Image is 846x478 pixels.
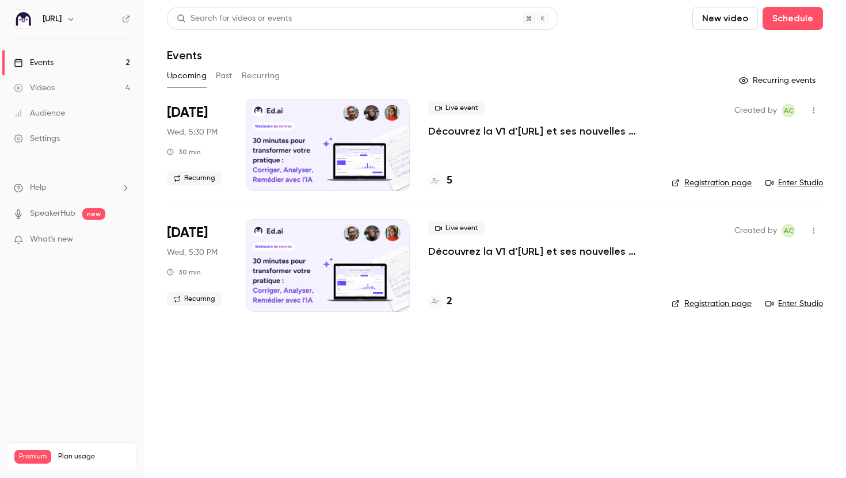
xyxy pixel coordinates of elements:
[447,173,452,189] h4: 5
[30,182,47,194] span: Help
[167,127,218,138] span: Wed, 5:30 PM
[116,235,130,245] iframe: Noticeable Trigger
[14,57,54,68] div: Events
[784,104,794,117] span: AC
[428,173,452,189] a: 5
[30,234,73,246] span: What's new
[784,224,794,238] span: AC
[167,104,208,122] span: [DATE]
[58,452,129,461] span: Plan usage
[765,298,823,309] a: Enter Studio
[167,147,201,156] div: 30 min
[167,99,227,191] div: Sep 24 Wed, 5:30 PM (Europe/Paris)
[242,67,280,85] button: Recurring
[167,67,207,85] button: Upcoming
[428,244,653,258] a: Découvrez la V1 d’[URL] et ses nouvelles fonctionnalités !
[14,450,51,464] span: Premium
[734,71,823,90] button: Recurring events
[167,48,202,62] h1: Events
[782,224,795,238] span: Alison Chopard
[763,7,823,30] button: Schedule
[765,177,823,189] a: Enter Studio
[14,82,55,94] div: Videos
[672,298,752,309] a: Registration page
[447,294,452,309] h4: 2
[167,247,218,258] span: Wed, 5:30 PM
[14,10,33,28] img: Ed.ai
[167,171,222,185] span: Recurring
[14,182,130,194] li: help-dropdown-opener
[692,7,758,30] button: New video
[167,224,208,242] span: [DATE]
[734,224,777,238] span: Created by
[167,219,227,311] div: Oct 1 Wed, 5:30 PM (Europe/Paris)
[428,294,452,309] a: 2
[782,104,795,117] span: Alison Chopard
[734,104,777,117] span: Created by
[672,177,752,189] a: Registration page
[428,101,485,115] span: Live event
[167,267,201,277] div: 30 min
[30,208,75,220] a: SpeakerHub
[167,292,222,306] span: Recurring
[14,133,60,144] div: Settings
[428,124,653,138] a: Découvrez la V1 d’[URL] et ses nouvelles fonctionnalités !
[43,13,62,25] h6: [URL]
[82,208,105,220] span: new
[14,108,65,119] div: Audience
[428,221,485,235] span: Live event
[177,13,292,25] div: Search for videos or events
[216,67,233,85] button: Past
